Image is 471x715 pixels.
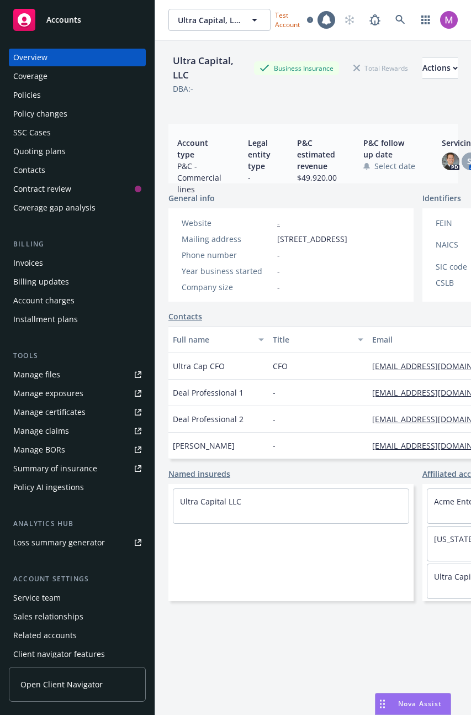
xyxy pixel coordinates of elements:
div: Full name [173,334,252,345]
a: Manage exposures [9,385,146,402]
button: Ultra Capital, LLC [168,9,271,31]
div: Loss summary generator [13,534,105,551]
a: Contacts [9,161,146,179]
div: Website [182,217,273,229]
a: Service team [9,589,146,607]
div: Business Insurance [254,61,339,75]
div: Service team [13,589,61,607]
a: - [277,218,280,228]
a: Installment plans [9,311,146,328]
a: Accounts [9,4,146,35]
span: Select date [374,160,415,172]
a: Coverage gap analysis [9,199,146,217]
span: - [273,413,276,425]
div: Account charges [13,292,75,309]
span: Accounts [46,15,81,24]
button: Title [268,327,368,353]
span: Ultra Capital, LLC [178,14,241,26]
div: Contract review [13,180,71,198]
div: Manage exposures [13,385,83,402]
button: Actions [422,57,458,79]
div: SSC Cases [13,124,51,141]
a: Coverage [9,67,146,85]
span: Account type [177,137,221,160]
span: [STREET_ADDRESS] [277,233,347,245]
span: - [277,249,280,261]
a: Sales relationships [9,608,146,625]
a: SSC Cases [9,124,146,141]
a: Switch app [415,9,437,31]
span: Identifiers [422,192,461,204]
span: General info [168,192,215,204]
span: Test Account [275,10,303,29]
a: Ultra Capital LLC [180,496,241,507]
button: Full name [168,327,268,353]
a: Named insureds [168,468,230,480]
div: Invoices [13,254,43,272]
a: Policy changes [9,105,146,123]
div: Related accounts [13,627,77,644]
span: Open Client Navigator [20,679,103,690]
span: - [248,172,271,183]
div: Coverage [13,67,47,85]
div: Mailing address [182,233,273,245]
a: Search [389,9,411,31]
div: Policy changes [13,105,67,123]
div: Manage files [13,366,60,383]
div: Manage claims [13,422,69,440]
a: Quoting plans [9,143,146,160]
div: Total Rewards [348,61,414,75]
div: Manage BORs [13,441,65,459]
div: Quoting plans [13,143,66,160]
span: - [273,440,276,451]
a: Contacts [168,311,202,322]
span: Ultra Cap CFO [173,360,225,372]
div: Policies [13,86,41,104]
a: Manage certificates [9,403,146,421]
div: Installment plans [13,311,78,328]
span: Test Account [271,9,317,30]
img: photo [440,11,458,29]
a: Policy AI ingestions [9,479,146,496]
div: Analytics hub [9,518,146,529]
a: Account charges [9,292,146,309]
img: photo [442,153,459,170]
div: Billing updates [13,273,69,291]
div: Tools [9,350,146,361]
div: Billing [9,239,146,250]
button: Nova Assist [375,693,451,715]
span: [PERSON_NAME] [173,440,235,451]
span: - [277,265,280,277]
div: Contacts [13,161,45,179]
div: Drag to move [375,693,389,714]
a: Contract review [9,180,146,198]
a: Start snowing [338,9,361,31]
span: P&C estimated revenue [297,137,337,172]
span: CFO [273,360,288,372]
div: Manage certificates [13,403,86,421]
span: P&C - Commercial lines [177,160,221,195]
div: Overview [13,49,47,66]
a: Client navigator features [9,645,146,663]
span: Deal Professional 1 [173,387,244,398]
div: Ultra Capital, LLC [168,54,254,83]
div: Summary of insurance [13,460,97,477]
div: DBA: - [173,83,193,94]
a: Billing updates [9,273,146,291]
a: Related accounts [9,627,146,644]
a: Report a Bug [364,9,386,31]
div: Coverage gap analysis [13,199,96,217]
a: Policies [9,86,146,104]
div: Year business started [182,265,273,277]
span: Legal entity type [248,137,271,172]
div: Title [273,334,352,345]
span: - [273,387,276,398]
a: Loss summary generator [9,534,146,551]
a: Manage BORs [9,441,146,459]
a: Summary of insurance [9,460,146,477]
span: Nova Assist [398,699,442,708]
span: Deal Professional 2 [173,413,244,425]
span: $49,920.00 [297,172,337,183]
div: Client navigator features [13,645,105,663]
